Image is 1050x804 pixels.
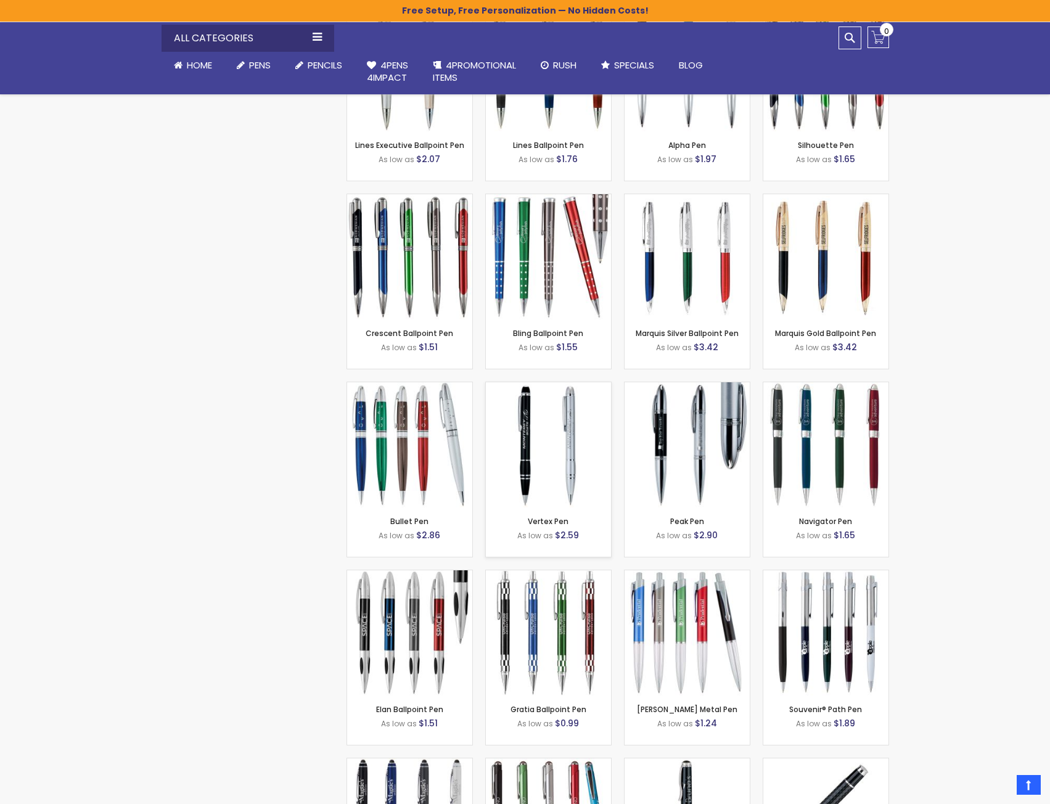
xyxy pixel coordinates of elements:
a: Marquis Silver Ballpoint Pen [636,328,739,338]
img: Bling Ballpoint Pen [486,194,611,319]
span: 0 [884,25,889,37]
img: Bratton Metal Pen [625,570,750,695]
img: Crescent Ballpoint Pen [347,194,472,319]
a: Gratia Ballpoint Pen [511,704,586,715]
a: Souvenir® Path Pen [789,704,862,715]
a: Bling Ballpoint Pen [486,194,611,204]
span: As low as [796,530,832,541]
a: Vertex Pen [486,382,611,392]
span: $2.59 [555,529,579,541]
a: Vertex Pen [528,516,568,527]
a: Navigator Pen [763,382,888,392]
span: $1.55 [556,341,578,353]
span: As low as [656,530,692,541]
span: Rush [553,59,576,72]
a: Synthesis Rollerball [763,758,888,768]
a: 0 [867,27,889,48]
span: $1.65 [834,529,855,541]
span: As low as [379,154,414,165]
a: Souvenir® Path Pen [763,570,888,580]
img: Vertex Pen [486,382,611,507]
span: $2.07 [416,153,440,165]
a: Lines Ballpoint Pen [513,140,584,150]
span: $0.99 [555,717,579,729]
span: As low as [519,342,554,353]
span: $1.51 [419,341,438,353]
span: $3.42 [832,341,857,353]
a: Home [162,52,224,79]
a: Synthesis [625,758,750,768]
a: Pencils [283,52,355,79]
span: As low as [796,718,832,729]
span: As low as [381,718,417,729]
img: Gratia Ballpoint Pen [486,570,611,695]
a: Marquis Gold Ballpoint Pen [763,194,888,204]
span: Pens [249,59,271,72]
a: Specials [589,52,667,79]
span: 4Pens 4impact [367,59,408,84]
span: As low as [656,342,692,353]
a: 4Pens4impact [355,52,420,92]
span: As low as [657,718,693,729]
a: Marquis Gold Ballpoint Pen [775,328,876,338]
span: As low as [657,154,693,165]
span: As low as [379,530,414,541]
img: Marquis Gold Ballpoint Pen [763,194,888,319]
a: Royal Metal Pen [486,758,611,768]
a: 4PROMOTIONALITEMS [420,52,528,92]
span: Home [187,59,212,72]
div: All Categories [162,25,334,52]
a: [PERSON_NAME] Metal Pen [637,704,737,715]
a: Lines Executive Ballpoint Pen [355,140,464,150]
a: Gratia Ballpoint Pen [486,570,611,580]
a: Crescent Ballpoint Pen [347,194,472,204]
span: $1.76 [556,153,578,165]
span: $1.97 [695,153,716,165]
a: Triumph Metal Stylus Pen [347,758,472,768]
a: Peak Pen [625,382,750,392]
span: Specials [614,59,654,72]
a: Navigator Pen [799,516,852,527]
img: Bullet Pen [347,382,472,507]
a: Bullet Pen [347,382,472,392]
span: $1.89 [834,717,855,729]
a: Pens [224,52,283,79]
span: $2.90 [694,529,718,541]
a: Bling Ballpoint Pen [513,328,583,338]
a: Marquis Silver Ballpoint Pen [625,194,750,204]
span: $2.86 [416,529,440,541]
span: Pencils [308,59,342,72]
a: Elan Ballpoint Pen [347,570,472,580]
a: Blog [667,52,715,79]
img: Peak Pen [625,382,750,507]
span: As low as [795,342,831,353]
span: As low as [517,718,553,729]
a: Peak Pen [670,516,704,527]
a: Alpha Pen [668,140,706,150]
img: Elan Ballpoint Pen [347,570,472,695]
span: $1.24 [695,717,717,729]
span: As low as [519,154,554,165]
a: Top [1017,775,1041,795]
a: Rush [528,52,589,79]
span: $1.65 [834,153,855,165]
a: Elan Ballpoint Pen [376,704,443,715]
span: As low as [796,154,832,165]
img: Marquis Silver Ballpoint Pen [625,194,750,319]
a: Crescent Ballpoint Pen [366,328,453,338]
a: Bratton Metal Pen [625,570,750,580]
span: 4PROMOTIONAL ITEMS [433,59,516,84]
span: As low as [517,530,553,541]
a: Bullet Pen [390,516,429,527]
img: Navigator Pen [763,382,888,507]
img: Souvenir® Path Pen [763,570,888,695]
a: Silhouette Pen [798,140,854,150]
span: $3.42 [694,341,718,353]
span: As low as [381,342,417,353]
span: Blog [679,59,703,72]
span: $1.51 [419,717,438,729]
